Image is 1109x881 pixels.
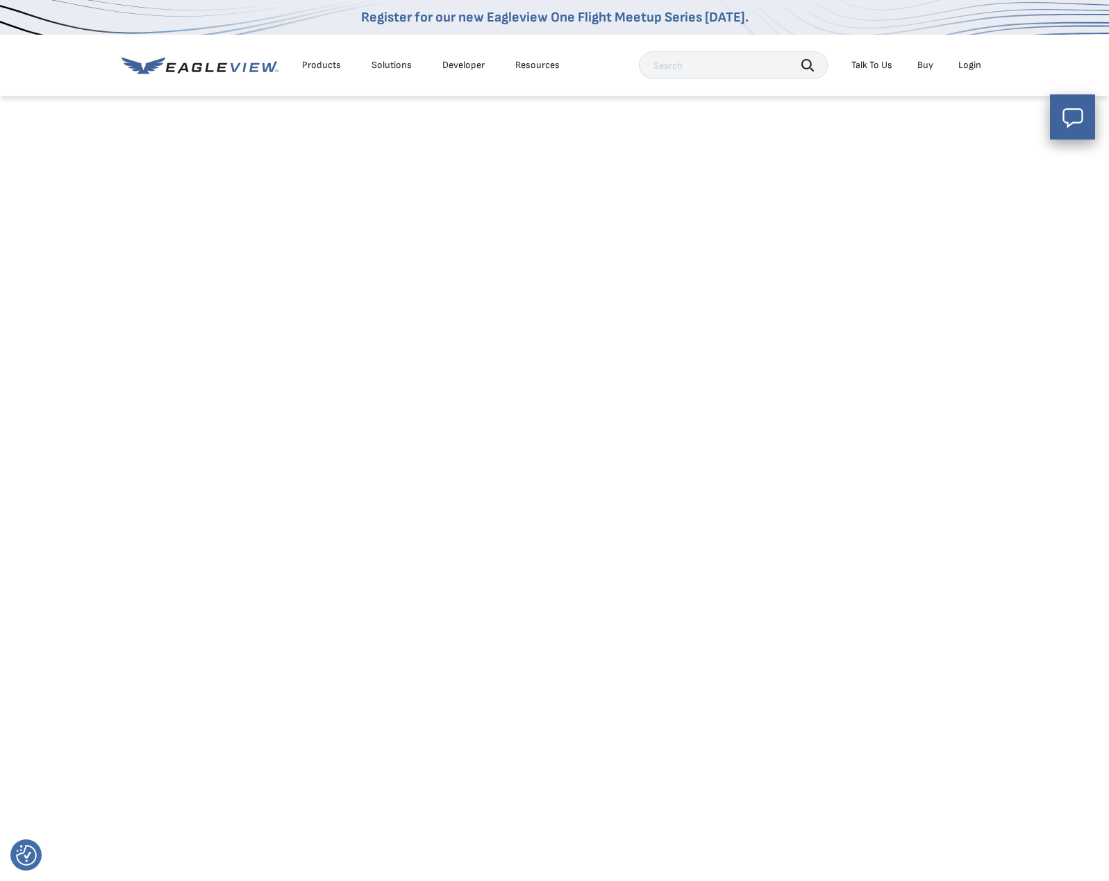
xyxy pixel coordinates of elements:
[958,59,981,72] div: Login
[372,59,412,72] div: Solutions
[16,845,37,866] button: Consent Preferences
[442,59,485,72] a: Developer
[851,59,892,72] div: Talk To Us
[302,59,341,72] div: Products
[639,51,828,79] input: Search
[917,59,933,72] a: Buy
[515,59,560,72] div: Resources
[1050,94,1095,140] button: Open chat window
[361,9,749,26] a: Register for our new Eagleview One Flight Meetup Series [DATE].
[16,845,37,866] img: Revisit consent button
